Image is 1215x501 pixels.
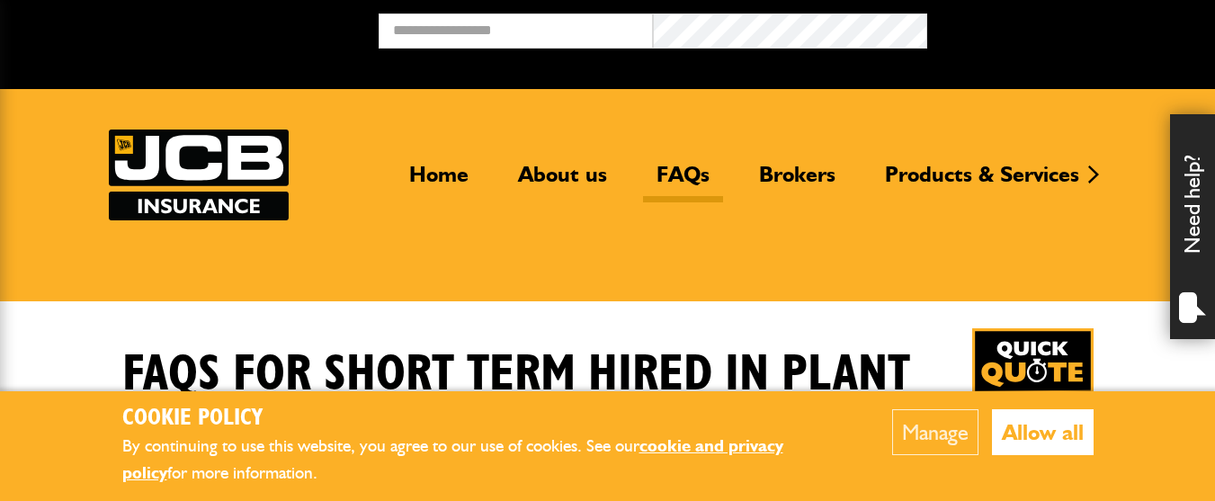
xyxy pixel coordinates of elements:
a: Get your insurance quote in just 2-minutes [972,328,1094,450]
p: By continuing to use this website, you agree to our use of cookies. See our for more information. [122,433,837,488]
button: Allow all [992,409,1094,455]
a: FAQs [643,161,723,202]
a: About us [505,161,621,202]
h1: FAQS for Short Term Hired In Plant [122,344,910,405]
a: Home [396,161,482,202]
a: Brokers [746,161,849,202]
button: Broker Login [927,13,1202,41]
img: JCB Insurance Services logo [109,130,289,220]
div: Need help? [1170,114,1215,339]
button: Manage [892,409,978,455]
img: Quick Quote [972,328,1094,450]
a: Products & Services [871,161,1093,202]
h2: Cookie Policy [122,405,837,433]
a: cookie and privacy policy [122,435,783,484]
a: JCB Insurance Services [109,130,289,220]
